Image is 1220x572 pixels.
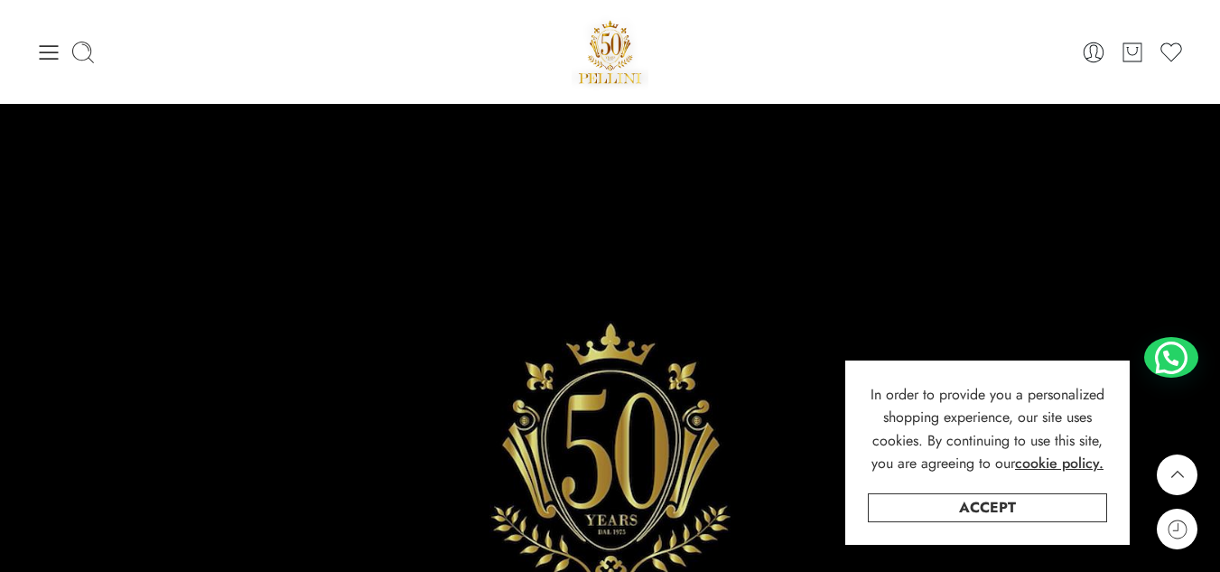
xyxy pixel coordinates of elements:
img: Pellini [572,14,649,90]
a: Cart [1120,40,1145,65]
a: Wishlist [1159,40,1184,65]
a: cookie policy. [1015,452,1104,475]
a: Login / Register [1081,40,1106,65]
span: In order to provide you a personalized shopping experience, our site uses cookies. By continuing ... [871,384,1104,474]
a: Accept [868,493,1107,522]
a: Pellini - [572,14,649,90]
